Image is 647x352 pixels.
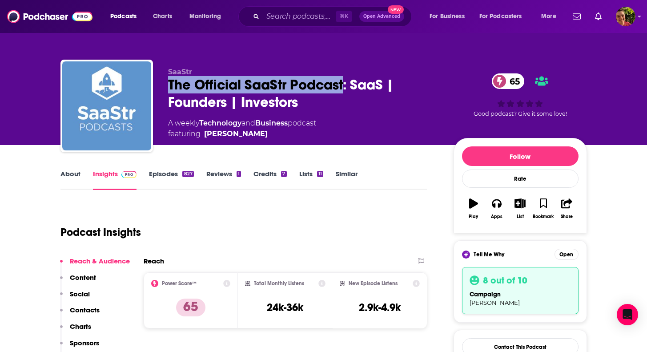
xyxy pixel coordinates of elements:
[349,280,398,287] h2: New Episode Listens
[463,252,469,257] img: tell me why sparkle
[162,280,197,287] h2: Power Score™
[253,170,286,190] a: Credits7
[62,61,151,150] img: The Official SaaStr Podcast: SaaS | Founders | Investors
[359,11,404,22] button: Open AdvancedNew
[462,146,579,166] button: Follow
[182,171,193,177] div: 827
[616,7,635,26] img: User Profile
[423,9,476,24] button: open menu
[430,10,465,23] span: For Business
[93,170,137,190] a: InsightsPodchaser Pro
[317,171,323,177] div: 11
[60,322,91,339] button: Charts
[555,249,579,260] button: Open
[479,10,522,23] span: For Podcasters
[176,299,205,316] p: 65
[60,273,96,290] button: Content
[7,8,92,25] img: Podchaser - Follow, Share and Rate Podcasts
[70,322,91,331] p: Charts
[363,14,400,19] span: Open Advanced
[254,280,304,287] h2: Total Monthly Listens
[491,214,502,219] div: Apps
[183,9,233,24] button: open menu
[70,290,90,298] p: Social
[70,306,100,314] p: Contacts
[70,339,99,347] p: Sponsors
[474,9,535,24] button: open menu
[104,9,148,24] button: open menu
[153,10,172,23] span: Charts
[532,193,555,225] button: Bookmark
[168,68,192,76] span: SaaStr
[237,171,241,177] div: 1
[60,306,100,322] button: Contacts
[255,119,288,127] a: Business
[299,170,323,190] a: Lists11
[616,7,635,26] span: Logged in as Marz
[535,9,567,24] button: open menu
[60,170,80,190] a: About
[454,68,587,123] div: 65Good podcast? Give it some love!
[267,301,303,314] h3: 24k-36k
[247,6,420,27] div: Search podcasts, credits, & more...
[263,9,336,24] input: Search podcasts, credits, & more...
[561,214,573,219] div: Share
[241,119,255,127] span: and
[517,214,524,219] div: List
[492,73,524,89] a: 65
[168,118,316,139] div: A weekly podcast
[168,129,316,139] span: featuring
[474,251,504,258] span: Tell Me Why
[483,275,527,286] h3: 8 out of 10
[70,273,96,282] p: Content
[462,170,579,188] div: Rate
[199,119,241,127] a: Technology
[485,193,508,225] button: Apps
[470,291,501,298] span: campaign
[617,304,638,325] div: Open Intercom Messenger
[121,171,137,178] img: Podchaser Pro
[60,226,141,239] h1: Podcast Insights
[474,110,567,117] span: Good podcast? Give it some love!
[204,129,268,139] a: Jason Lemkin
[147,9,177,24] a: Charts
[541,10,556,23] span: More
[501,73,524,89] span: 65
[281,171,286,177] div: 7
[469,214,478,219] div: Play
[591,9,605,24] a: Show notifications dropdown
[470,299,520,306] span: [PERSON_NAME]
[533,214,554,219] div: Bookmark
[206,170,241,190] a: Reviews1
[336,170,358,190] a: Similar
[144,257,164,265] h2: Reach
[149,170,193,190] a: Episodes827
[508,193,531,225] button: List
[110,10,137,23] span: Podcasts
[70,257,130,265] p: Reach & Audience
[569,9,584,24] a: Show notifications dropdown
[336,11,352,22] span: ⌘ K
[359,301,401,314] h3: 2.9k-4.9k
[60,257,130,273] button: Reach & Audience
[462,193,485,225] button: Play
[388,5,404,14] span: New
[189,10,221,23] span: Monitoring
[60,290,90,306] button: Social
[555,193,578,225] button: Share
[616,7,635,26] button: Show profile menu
